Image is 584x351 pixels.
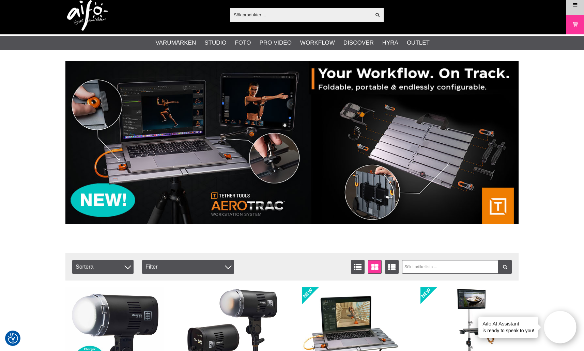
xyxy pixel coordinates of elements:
[498,260,512,274] a: Filtrera
[142,260,234,274] div: Filter
[235,38,251,47] a: Foto
[402,260,512,274] input: Sök i artikellista ...
[8,332,18,345] button: Samtyckesinställningar
[385,260,399,274] a: Utökad listvisning
[8,333,18,344] img: Revisit consent button
[67,0,108,31] img: logo.png
[351,260,365,274] a: Listvisning
[230,10,371,20] input: Sök produkter ...
[204,38,226,47] a: Studio
[259,38,291,47] a: Pro Video
[478,317,538,338] div: is ready to speak to you!
[156,38,196,47] a: Varumärken
[72,260,134,274] span: Sortera
[482,320,534,327] h4: Aifo AI Assistant
[407,38,430,47] a: Outlet
[65,61,519,224] img: Annons:007 banner-header-aerotrac-1390x500.jpg
[300,38,335,47] a: Workflow
[368,260,382,274] a: Fönstervisning
[343,38,374,47] a: Discover
[382,38,398,47] a: Hyra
